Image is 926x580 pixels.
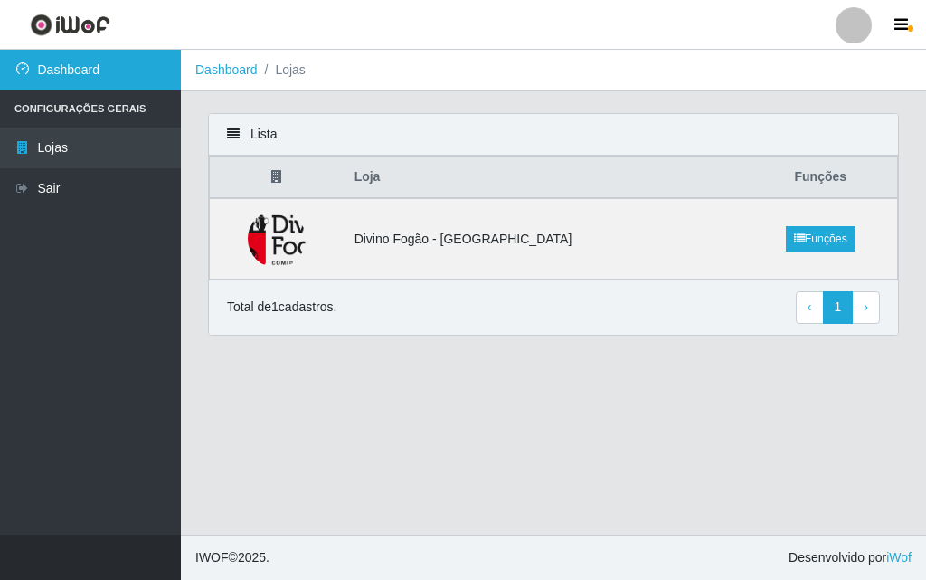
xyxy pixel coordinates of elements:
[195,550,229,565] span: IWOF
[886,550,912,565] a: iWof
[207,210,346,268] img: Divino Fogão - Campina Grande
[209,114,898,156] div: Lista
[823,291,854,324] a: 1
[30,14,110,36] img: CoreUI Logo
[344,157,744,199] th: Loja
[181,50,926,91] nav: breadcrumb
[796,291,824,324] a: Previous
[744,157,898,199] th: Funções
[344,198,744,280] td: Divino Fogão - [GEOGRAPHIC_DATA]
[195,548,269,567] span: © 2025 .
[789,548,912,567] span: Desenvolvido por
[258,61,306,80] li: Lojas
[227,298,336,317] p: Total de 1 cadastros.
[796,291,880,324] nav: pagination
[808,300,812,314] span: ‹
[786,226,855,252] a: Funções
[864,300,868,314] span: ›
[852,291,880,324] a: Next
[195,62,258,77] a: Dashboard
